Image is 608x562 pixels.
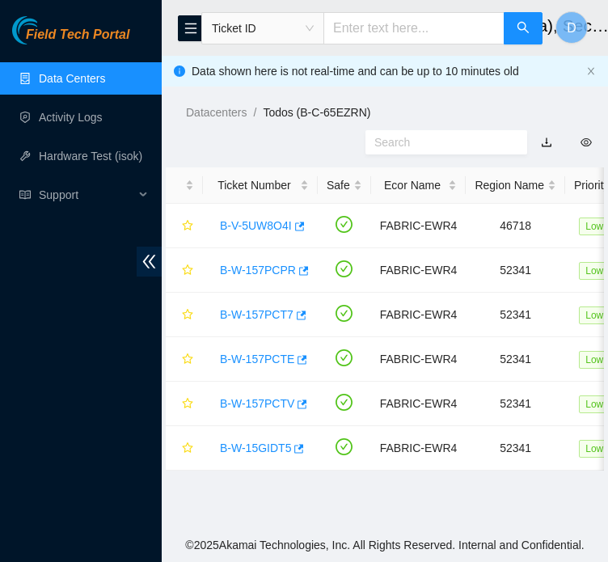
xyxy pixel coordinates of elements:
[220,264,296,277] a: B-W-157PCPR
[186,106,247,119] a: Datacenters
[371,426,467,471] td: FABRIC-EWR4
[212,16,314,40] span: Ticket ID
[466,426,565,471] td: 52341
[175,435,194,461] button: star
[253,106,256,119] span: /
[179,22,203,35] span: menu
[26,27,129,43] span: Field Tech Portal
[19,189,31,201] span: read
[529,129,564,155] button: download
[182,264,193,277] span: star
[220,397,294,410] a: B-W-157PCTV
[175,257,194,283] button: star
[178,15,204,41] button: menu
[371,382,467,426] td: FABRIC-EWR4
[39,72,105,85] a: Data Centers
[374,133,505,151] input: Search
[504,12,543,44] button: search
[220,442,291,454] a: B-W-15GIDT5
[137,247,162,277] span: double-left
[517,21,530,36] span: search
[175,346,194,372] button: star
[336,216,353,233] span: check-circle
[466,204,565,248] td: 46718
[336,305,353,322] span: check-circle
[220,219,292,232] a: B-V-5UW8O4I
[581,137,592,148] span: eye
[12,16,82,44] img: Akamai Technologies
[182,398,193,411] span: star
[336,260,353,277] span: check-circle
[567,18,576,38] span: D
[220,353,294,366] a: B-W-157PCTE
[182,442,193,455] span: star
[39,111,103,124] a: Activity Logs
[182,220,193,233] span: star
[466,248,565,293] td: 52341
[175,302,194,327] button: star
[175,213,194,239] button: star
[541,136,552,149] a: download
[466,382,565,426] td: 52341
[263,106,370,119] a: Todos (B-C-65EZRN)
[466,293,565,337] td: 52341
[162,528,608,562] footer: © 2025 Akamai Technologies, Inc. All Rights Reserved. Internal and Confidential.
[336,349,353,366] span: check-circle
[182,353,193,366] span: star
[12,29,129,50] a: Akamai TechnologiesField Tech Portal
[39,150,142,163] a: Hardware Test (isok)
[220,308,293,321] a: B-W-157PCT7
[336,438,353,455] span: check-circle
[39,179,134,211] span: Support
[175,391,194,416] button: star
[182,309,193,322] span: star
[323,12,505,44] input: Enter text here...
[336,394,353,411] span: check-circle
[371,337,467,382] td: FABRIC-EWR4
[371,293,467,337] td: FABRIC-EWR4
[371,204,467,248] td: FABRIC-EWR4
[371,248,467,293] td: FABRIC-EWR4
[466,337,565,382] td: 52341
[555,11,588,44] button: D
